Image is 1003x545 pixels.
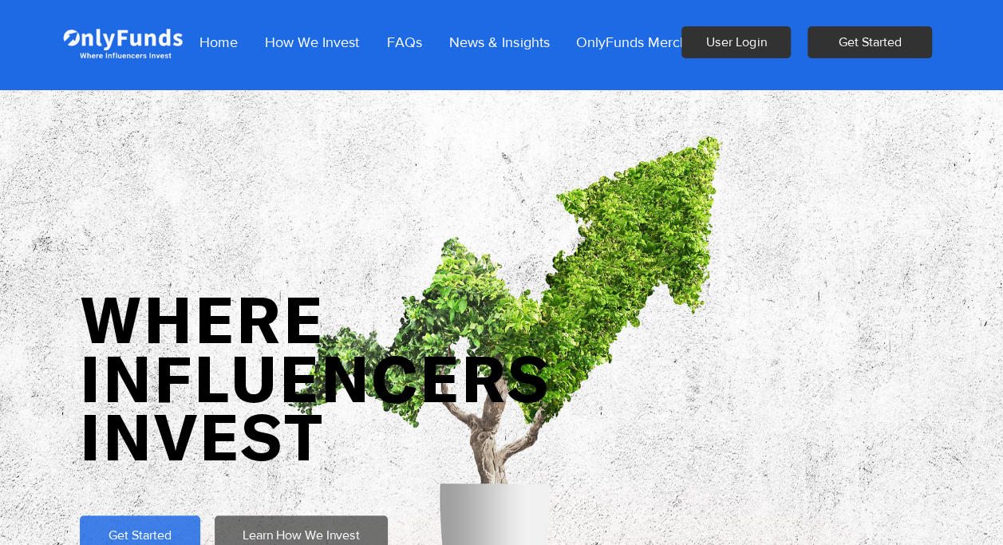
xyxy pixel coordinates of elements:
[243,527,360,544] span: Learn How We Invest
[808,26,932,58] button: Get Started
[563,22,701,62] a: OnlyFunds Merch
[373,22,436,62] a: FAQs
[109,527,172,544] span: Get Started
[61,14,184,70] img: Onlyfunds logo in white on a blue background.
[80,279,551,473] span: WHERE INFLUENCERS INVEST
[436,22,563,62] a: News & Insights
[568,22,696,62] p: OnlyFunds Merch
[706,34,766,51] span: User Login
[186,22,251,62] a: Home
[441,22,557,62] p: News & Insights
[186,22,701,62] nav: Site
[257,22,367,62] p: How We Invest
[839,34,902,51] span: Get Started
[379,22,430,62] p: FAQs
[192,22,246,62] p: Home
[681,26,791,58] a: User Login
[251,22,373,62] a: How We Invest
